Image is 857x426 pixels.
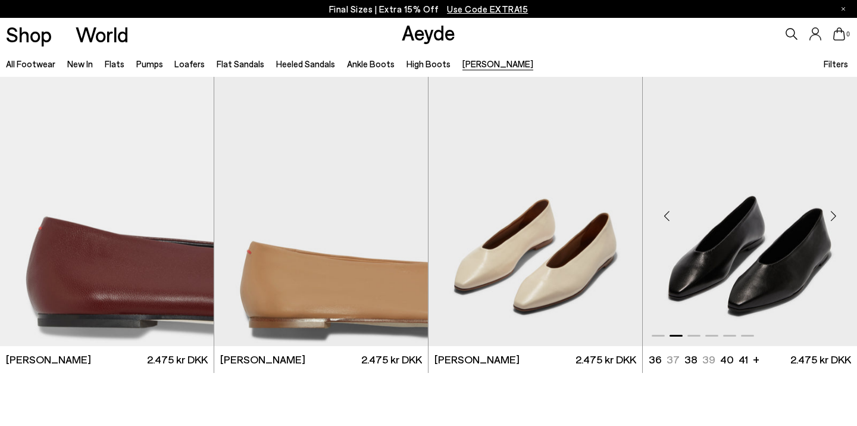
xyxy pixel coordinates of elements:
div: 2 / 6 [643,77,857,346]
span: [PERSON_NAME] [6,352,91,367]
a: Aeyde [402,20,455,45]
span: 2.475 kr DKK [361,352,422,367]
div: 2 / 6 [428,77,642,346]
a: Heeled Sandals [276,58,335,69]
img: Betty Square-Toe Ballet Flats [428,77,642,346]
li: 41 [739,352,748,367]
p: Final Sizes | Extra 15% Off [329,2,528,17]
span: 2.475 kr DKK [575,352,636,367]
li: 38 [684,352,698,367]
a: 0 [833,27,845,41]
a: Next slide Previous slide [643,77,857,346]
a: World [76,24,129,45]
div: Previous slide [649,198,684,234]
li: + [753,351,759,367]
a: [PERSON_NAME] [462,58,533,69]
a: [PERSON_NAME] 2.475 kr DKK [214,346,428,373]
span: Filters [824,58,848,69]
a: Next slide Previous slide [428,77,642,346]
div: 4 / 6 [214,77,428,346]
a: New In [67,58,93,69]
span: Navigate to /collections/ss25-final-sizes [447,4,528,14]
a: Next slide Previous slide [214,77,428,346]
a: Flats [105,58,124,69]
img: Betty Square-Toe Ballet Flats [214,77,428,346]
img: Betty Square-Toe Ballet Flats [643,77,857,346]
a: Ankle Boots [347,58,395,69]
ul: variant [649,352,745,367]
a: 36 37 38 39 40 41 + 2.475 kr DKK [643,346,857,373]
a: Loafers [174,58,205,69]
a: High Boots [406,58,451,69]
a: Flat Sandals [217,58,264,69]
a: [PERSON_NAME] 2.475 kr DKK [428,346,642,373]
span: [PERSON_NAME] [434,352,520,367]
li: 40 [720,352,734,367]
li: 36 [649,352,662,367]
span: [PERSON_NAME] [220,352,305,367]
a: All Footwear [6,58,55,69]
span: 2.475 kr DKK [790,352,851,367]
span: 0 [845,31,851,38]
a: Pumps [136,58,163,69]
a: Shop [6,24,52,45]
span: 2.475 kr DKK [147,352,208,367]
div: Next slide [815,198,851,234]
